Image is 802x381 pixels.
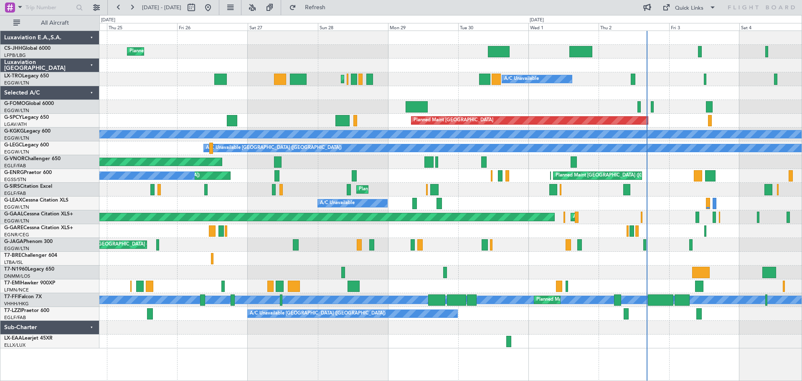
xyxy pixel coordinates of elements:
[573,211,622,223] div: AOG Maint Dusseldorf
[458,23,528,31] div: Tue 30
[4,46,51,51] a: CS-JHHGlobal 6000
[4,239,53,244] a: G-JAGAPhenom 300
[4,184,52,189] a: G-SIRSCitation Excel
[4,308,49,313] a: T7-LZZIPraetor 600
[4,287,29,293] a: LFMN/NCE
[4,308,21,313] span: T7-LZZI
[4,315,26,321] a: EGLF/FAB
[359,183,490,196] div: Planned Maint [GEOGRAPHIC_DATA] ([GEOGRAPHIC_DATA])
[599,23,669,31] div: Thu 2
[4,336,22,341] span: LX-EAA
[4,74,22,79] span: LX-TRO
[65,238,197,251] div: Planned Maint [GEOGRAPHIC_DATA] ([GEOGRAPHIC_DATA])
[4,198,69,203] a: G-LEAXCessna Citation XLS
[101,17,115,24] div: [DATE]
[4,294,42,299] a: T7-FFIFalcon 7X
[107,23,177,31] div: Thu 25
[4,198,22,203] span: G-LEAX
[4,281,20,286] span: T7-EMI
[536,294,668,306] div: Planned Maint [GEOGRAPHIC_DATA] ([GEOGRAPHIC_DATA])
[675,4,703,13] div: Quick Links
[318,23,388,31] div: Sun 28
[4,204,29,210] a: EGGW/LTN
[343,73,475,85] div: Planned Maint [GEOGRAPHIC_DATA] ([GEOGRAPHIC_DATA])
[4,225,23,230] span: G-GARE
[528,23,599,31] div: Wed 1
[669,23,739,31] div: Fri 3
[248,23,318,31] div: Sat 27
[4,259,23,266] a: LTBA/ISL
[4,253,21,258] span: T7-BRE
[9,16,91,30] button: All Aircraft
[4,163,26,169] a: EGLF/FAB
[4,294,19,299] span: T7-FFI
[4,156,61,161] a: G-VNORChallenger 650
[4,218,29,224] a: EGGW/LTN
[4,184,20,189] span: G-SIRS
[4,267,28,272] span: T7-N1960
[4,135,29,141] a: EGGW/LTN
[4,46,22,51] span: CS-JHH
[4,342,25,348] a: ELLX/LUX
[556,169,687,182] div: Planned Maint [GEOGRAPHIC_DATA] ([GEOGRAPHIC_DATA])
[298,5,333,10] span: Refresh
[4,281,55,286] a: T7-EMIHawker 900XP
[4,170,24,175] span: G-ENRG
[129,45,261,58] div: Planned Maint [GEOGRAPHIC_DATA] ([GEOGRAPHIC_DATA])
[206,142,342,154] div: A/C Unavailable [GEOGRAPHIC_DATA] ([GEOGRAPHIC_DATA])
[4,212,73,217] a: G-GAALCessna Citation XLS+
[4,176,26,183] a: EGSS/STN
[22,20,88,26] span: All Aircraft
[285,1,335,14] button: Refresh
[4,273,30,279] a: DNMM/LOS
[414,114,493,127] div: Planned Maint [GEOGRAPHIC_DATA]
[4,52,26,59] a: LFPB/LBG
[4,143,49,148] a: G-LEGCLegacy 600
[25,1,74,14] input: Trip Number
[4,267,54,272] a: T7-N1960Legacy 650
[4,129,24,134] span: G-KGKG
[4,336,53,341] a: LX-EAALearjet 45XR
[4,232,29,238] a: EGNR/CEG
[320,197,355,210] div: A/C Unavailable
[4,107,29,114] a: EGGW/LTN
[4,129,51,134] a: G-KGKGLegacy 600
[658,1,720,14] button: Quick Links
[4,115,22,120] span: G-SPCY
[4,80,29,86] a: EGGW/LTN
[4,245,29,252] a: EGGW/LTN
[4,74,49,79] a: LX-TROLegacy 650
[4,170,52,175] a: G-ENRGPraetor 600
[250,307,386,320] div: A/C Unavailable [GEOGRAPHIC_DATA] ([GEOGRAPHIC_DATA])
[4,301,29,307] a: VHHH/HKG
[504,73,539,85] div: A/C Unavailable
[142,4,181,11] span: [DATE] - [DATE]
[530,17,544,24] div: [DATE]
[4,101,54,106] a: G-FOMOGlobal 6000
[4,225,73,230] a: G-GARECessna Citation XLS+
[4,212,23,217] span: G-GAAL
[388,23,458,31] div: Mon 29
[4,101,25,106] span: G-FOMO
[4,115,49,120] a: G-SPCYLegacy 650
[4,156,25,161] span: G-VNOR
[177,23,247,31] div: Fri 26
[4,253,57,258] a: T7-BREChallenger 604
[4,143,22,148] span: G-LEGC
[4,149,29,155] a: EGGW/LTN
[4,190,26,197] a: EGLF/FAB
[4,239,23,244] span: G-JAGA
[4,121,27,128] a: LGAV/ATH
